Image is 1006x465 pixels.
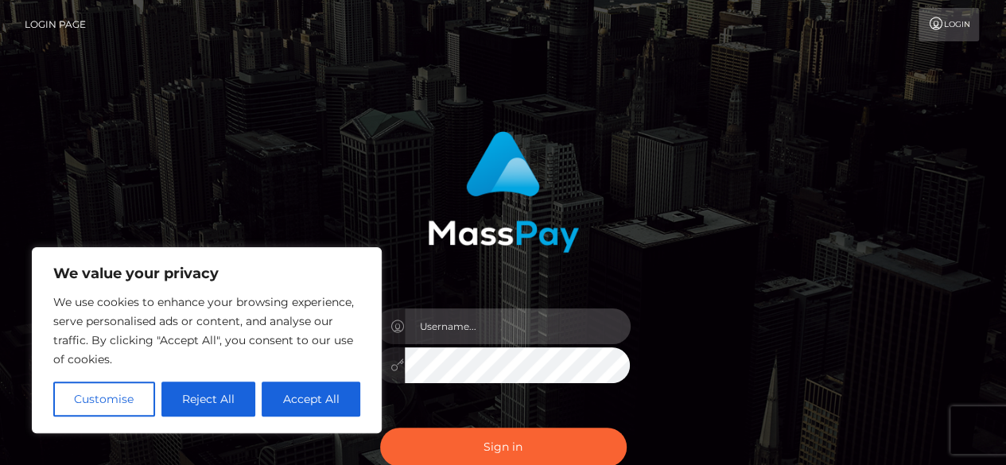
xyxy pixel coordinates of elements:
a: Login Page [25,8,86,41]
p: We use cookies to enhance your browsing experience, serve personalised ads or content, and analys... [53,293,360,369]
button: Reject All [161,382,256,417]
input: Username... [405,308,631,344]
button: Accept All [262,382,360,417]
div: We value your privacy [32,247,382,433]
p: We value your privacy [53,264,360,283]
img: MassPay Login [428,131,579,253]
a: Login [919,8,979,41]
button: Customise [53,382,155,417]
